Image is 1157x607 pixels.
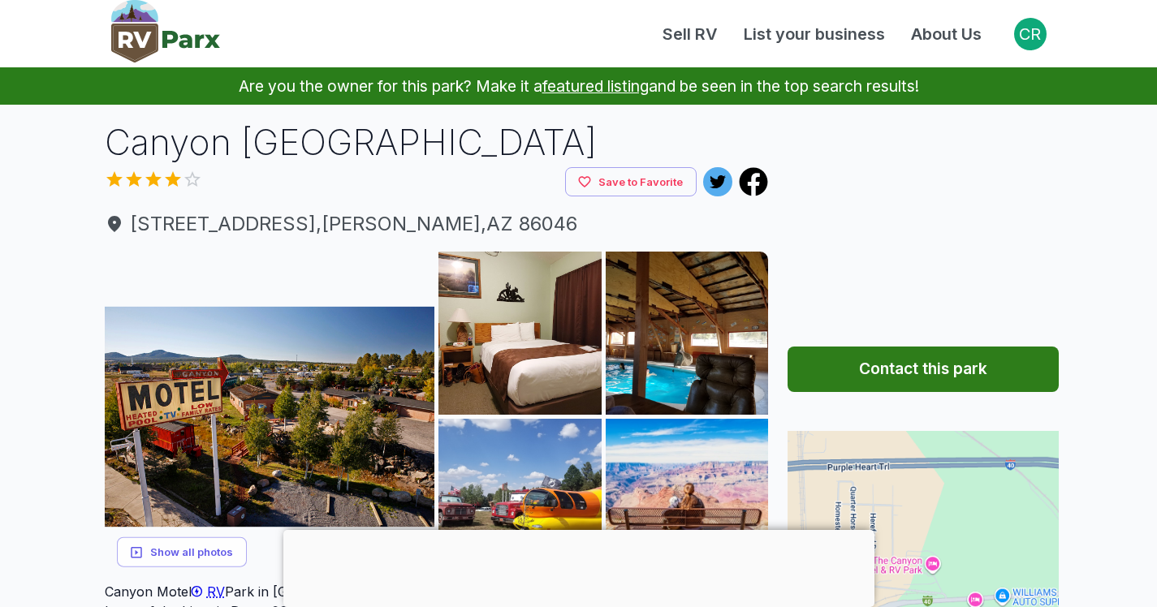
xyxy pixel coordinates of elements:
span: [STREET_ADDRESS] , [PERSON_NAME] , AZ 86046 [105,209,769,239]
iframe: Advertisement [788,118,1059,321]
img: AAcXr8qHnWiqkNWZggkRjxDhx_Vj0ZGTWW7SM_40jAUEB7wDaT73gCH8ElLVb-A8HyTFrAchsp-fOY-nm4DhGZeIoKx91Ju6A... [606,252,769,415]
button: Save to Favorite [565,167,697,197]
p: Are you the owner for this park? Make it a and be seen in the top search results! [19,67,1138,105]
button: Show all photos [117,537,247,567]
a: featured listing [542,76,649,96]
a: [STREET_ADDRESS],[PERSON_NAME],AZ 86046 [105,209,769,239]
a: Sell RV [650,22,731,46]
img: AAcXr8qY_vFYy-lwujyOOR7uxjz4fCCfwA7moLBj6-D6Xvrp8MI4w_yPvZSrxy8QDiJsS_EoOz8INJ0xNPeSbkkmnrsqUsLMh... [438,252,602,415]
h1: Canyon [GEOGRAPHIC_DATA] [105,118,769,167]
iframe: Advertisement [283,530,874,603]
button: Contact this park [788,347,1059,392]
button: Open settings [1014,18,1047,50]
a: About Us [898,22,995,46]
div: CR [1014,18,1047,50]
img: AAcXr8oSp5VWmXwoMTl7FPOCIOQsJvdfhlpf-V5uO5ZnWUoQC5SSYg0UALVSijdPX6WKQ4cy4D2XpSDJjjBWXCjvB-Inkkae4... [438,419,602,582]
a: List your business [731,22,898,46]
span: RV [207,583,225,600]
img: AAcXr8qMnn8H9ynnMZI93-NWcKeXQlx0kBJa5_BCTnhA1DoqxyrJu5N0zT9Eq-vv28KKEMd6YJL_EL60uBdPegad3HBjNICPV... [606,419,769,582]
img: AAcXr8oJbSN4_HNvs7RGulfDCmz2Ni3lRRi-CdBIhVYecqN5m1lkHOtR5Qa0lDccBjH4ejTyW1Rmqp_kxzYGY5utF66RFrCpF... [105,252,435,582]
a: RV [192,583,225,600]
